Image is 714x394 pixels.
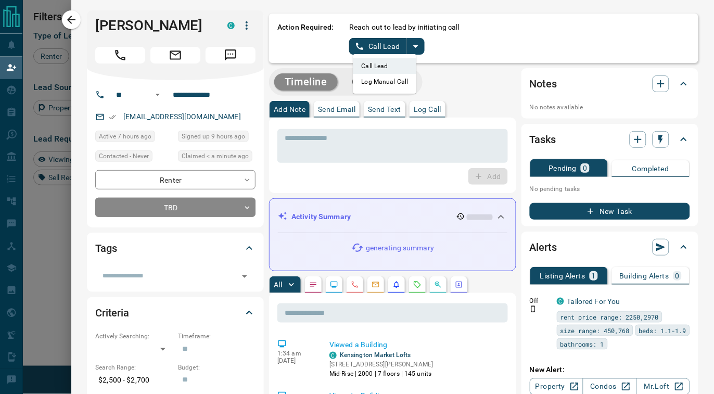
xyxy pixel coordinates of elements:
[95,198,256,217] div: TBD
[392,281,401,289] svg: Listing Alerts
[274,281,282,288] p: All
[583,164,587,172] p: 0
[95,47,145,63] span: Call
[530,364,690,375] p: New Alert:
[557,298,564,305] div: condos.ca
[329,369,433,378] p: Mid-Rise | 2000 | 7 floors | 145 units
[99,151,149,161] span: Contacted - Never
[349,38,425,55] div: split button
[151,88,164,101] button: Open
[530,75,557,92] h2: Notes
[530,239,557,256] h2: Alerts
[178,131,256,145] div: Mon Aug 18 2025
[206,47,256,63] span: Message
[95,332,173,341] p: Actively Searching:
[178,332,256,341] p: Timeframe:
[95,170,256,189] div: Renter
[530,296,551,306] p: Off
[309,281,317,289] svg: Notes
[95,236,256,261] div: Tags
[340,351,411,359] a: Kensington Market Lofts
[277,357,314,364] p: [DATE]
[95,240,117,257] h2: Tags
[372,281,380,289] svg: Emails
[366,243,434,253] p: generating summary
[182,151,249,161] span: Claimed < a minute ago
[530,181,690,197] p: No pending tasks
[353,74,417,90] li: Log Manual Call
[413,281,422,289] svg: Requests
[530,127,690,152] div: Tasks
[277,350,314,357] p: 1:34 am
[109,113,116,121] svg: Email Verified
[318,106,355,113] p: Send Email
[123,112,241,121] a: [EMAIL_ADDRESS][DOMAIN_NAME]
[414,106,441,113] p: Log Call
[567,297,620,306] a: Tailored For You
[99,131,151,142] span: Active 7 hours ago
[329,352,337,359] div: condos.ca
[368,106,401,113] p: Send Text
[530,203,690,220] button: New Task
[237,269,252,284] button: Open
[95,363,173,372] p: Search Range:
[95,300,256,325] div: Criteria
[342,73,417,91] button: Campaigns
[178,363,256,372] p: Budget:
[274,106,305,113] p: Add Note
[530,131,556,148] h2: Tasks
[592,272,596,279] p: 1
[329,360,433,369] p: [STREET_ADDRESS][PERSON_NAME]
[178,150,256,165] div: Tue Aug 19 2025
[95,131,173,145] div: Tue Aug 19 2025
[632,165,669,172] p: Completed
[530,235,690,260] div: Alerts
[353,58,417,74] li: Call Lead
[560,312,659,322] span: rent price range: 2250,2970
[540,272,585,279] p: Listing Alerts
[274,73,338,91] button: Timeline
[560,339,604,349] span: bathrooms: 1
[349,22,460,33] p: Reach out to lead by initiating call
[277,22,334,55] p: Action Required:
[620,272,669,279] p: Building Alerts
[95,17,212,34] h1: [PERSON_NAME]
[434,281,442,289] svg: Opportunities
[549,164,577,172] p: Pending
[351,281,359,289] svg: Calls
[675,272,680,279] p: 0
[530,103,690,112] p: No notes available
[329,339,504,350] p: Viewed a Building
[291,211,351,222] p: Activity Summary
[349,38,407,55] button: Call Lead
[227,22,235,29] div: condos.ca
[150,47,200,63] span: Email
[95,304,129,321] h2: Criteria
[530,71,690,96] div: Notes
[182,131,245,142] span: Signed up 9 hours ago
[330,281,338,289] svg: Lead Browsing Activity
[278,207,507,226] div: Activity Summary
[560,325,630,336] span: size range: 450,768
[639,325,686,336] span: beds: 1.1-1.9
[530,306,537,313] svg: Push Notification Only
[455,281,463,289] svg: Agent Actions
[95,372,173,389] p: $2,500 - $2,700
